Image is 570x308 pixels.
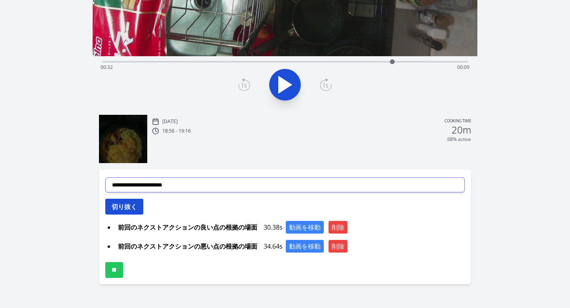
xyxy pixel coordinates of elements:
span: 00:09 [457,64,469,70]
button: 削除 [329,240,348,253]
button: 削除 [329,221,348,234]
div: 34.64s [115,240,465,253]
h2: 20m [452,125,471,135]
img: 250904095715_thumb.jpeg [99,115,147,163]
button: 動画を移動 [286,240,324,253]
p: 68% active [447,136,471,143]
span: 前回のネクストアクションの悪い点の根拠の場面 [115,240,260,253]
button: 切り抜く [105,199,143,215]
span: 前回のネクストアクションの良い点の根拠の場面 [115,221,260,234]
div: 30.38s [115,221,465,234]
p: [DATE] [162,118,178,125]
p: Cooking time [445,118,471,125]
button: 動画を移動 [286,221,324,234]
p: 18:56 - 19:16 [162,128,191,134]
span: 00:32 [101,64,113,70]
